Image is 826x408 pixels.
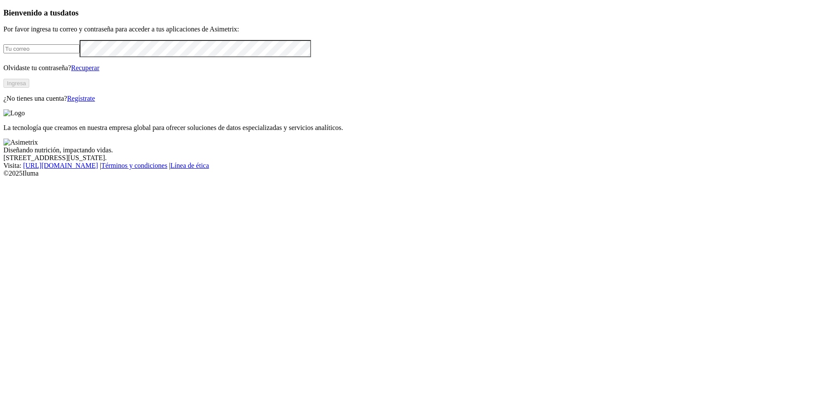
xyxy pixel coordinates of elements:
img: Asimetrix [3,139,38,146]
div: © 2025 Iluma [3,170,823,177]
span: datos [60,8,79,17]
div: [STREET_ADDRESS][US_STATE]. [3,154,823,162]
h3: Bienvenido a tus [3,8,823,18]
a: Regístrate [67,95,95,102]
img: Logo [3,109,25,117]
button: Ingresa [3,79,29,88]
input: Tu correo [3,44,80,53]
a: [URL][DOMAIN_NAME] [23,162,98,169]
a: Línea de ética [170,162,209,169]
p: ¿No tienes una cuenta? [3,95,823,102]
a: Términos y condiciones [101,162,167,169]
div: Diseñando nutrición, impactando vidas. [3,146,823,154]
div: Visita : | | [3,162,823,170]
a: Recuperar [71,64,99,71]
p: Olvidaste tu contraseña? [3,64,823,72]
p: La tecnología que creamos en nuestra empresa global para ofrecer soluciones de datos especializad... [3,124,823,132]
p: Por favor ingresa tu correo y contraseña para acceder a tus aplicaciones de Asimetrix: [3,25,823,33]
